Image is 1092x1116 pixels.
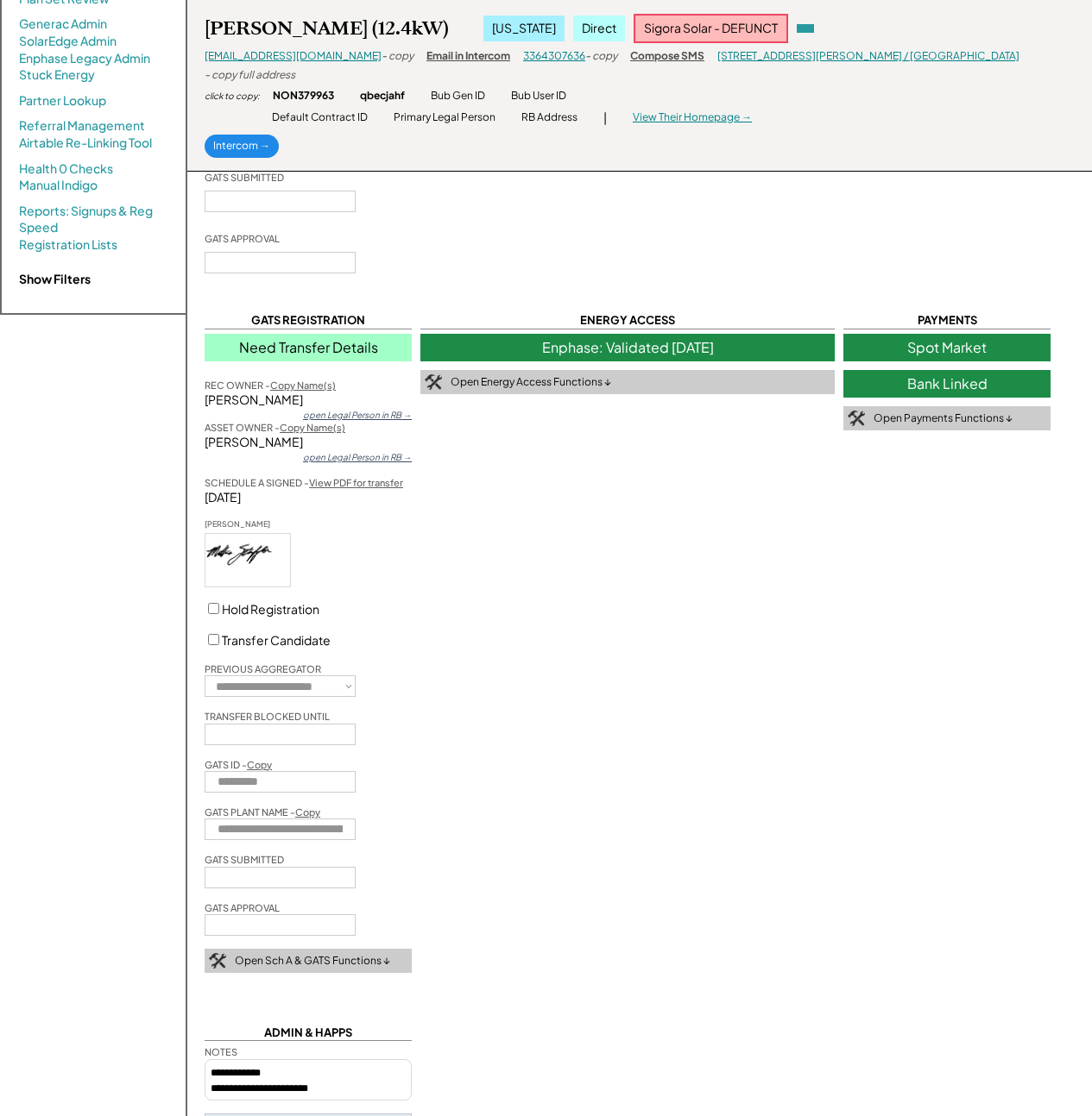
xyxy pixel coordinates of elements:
[425,374,442,390] img: tool-icon.png
[874,411,1013,426] div: Open Payments Functions ↓
[843,334,1051,361] div: Spot Market
[630,49,704,64] div: Compose SMS
[205,312,412,329] div: GATS REGISTRATION
[205,68,295,83] div: - copy full address
[205,1025,412,1041] div: ADMIN & HAPPS
[19,271,91,286] strong: Show Filters
[309,477,403,488] a: View PDF for transfer
[19,177,98,194] a: Manual Indigo
[394,110,496,125] div: Primary Legal Person
[205,853,284,866] div: GATS SUBMITTED
[222,632,331,648] label: Transfer Candidate
[843,312,1051,329] div: PAYMENTS
[19,66,95,84] a: Stuck Energy
[270,379,336,391] u: Copy Name(s)
[19,50,150,67] a: Enphase Legacy Admin
[19,16,107,33] a: Generac Admin
[205,901,280,914] div: GATS APPROVAL
[19,203,168,236] a: Reports: Signups & Reg Speed
[843,370,1051,398] div: Bank Linked
[483,16,565,41] div: [US_STATE]
[273,89,334,103] div: NON379963
[272,110,368,125] div: Default Contract ID
[209,953,226,969] img: tool-icon.png
[521,110,578,125] div: RB Address
[205,662,321,675] div: PREVIOUS AGGREGATOR
[205,421,345,434] div: ASSET OWNER -
[19,236,117,254] a: Registration Lists
[205,476,403,489] div: SCHEDULE A SIGNED -
[205,489,412,506] div: [DATE]
[295,806,320,818] u: Copy
[382,49,413,64] div: - copy
[205,534,290,586] img: wV4as9V8tk38wAAAABJRU5ErkJggg==
[511,89,566,103] div: Bub User ID
[634,14,788,43] div: Sigora Solar - DEFUNCT
[205,758,272,771] div: GATS ID -
[205,232,280,245] div: GATS APPROVAL
[205,434,412,451] div: [PERSON_NAME]
[19,33,117,50] a: SolarEdge Admin
[603,110,607,127] div: |
[431,89,485,103] div: Bub Gen ID
[205,90,260,102] div: click to copy:
[303,409,412,421] div: open Legal Person in RB →
[205,519,291,530] div: [PERSON_NAME]
[205,16,449,41] div: [PERSON_NAME] (12.4kW)
[247,759,272,770] u: Copy
[205,806,320,818] div: GATS PLANT NAME -
[420,312,835,329] div: ENERGY ACCESS
[19,92,106,110] a: Partner Lookup
[19,160,113,178] a: Health 0 Checks
[19,117,145,135] a: Referral Management
[426,49,510,64] div: Email in Intercom
[205,379,336,392] div: REC OWNER -
[280,422,345,433] u: Copy Name(s)
[205,334,412,361] div: Need Transfer Details
[303,451,412,463] div: open Legal Person in RB →
[360,89,405,103] div: qbecjahf
[451,375,611,390] div: Open Energy Access Functions ↓
[19,135,152,152] a: Airtable Re-Linking Tool
[523,49,585,62] a: 3364307636
[205,1045,237,1058] div: NOTES
[205,49,382,62] a: [EMAIL_ADDRESS][DOMAIN_NAME]
[573,16,625,41] div: Direct
[205,710,330,723] div: TRANSFER BLOCKED UNTIL
[235,954,390,969] div: Open Sch A & GATS Functions ↓
[205,135,279,158] div: Intercom →
[585,49,617,64] div: - copy
[222,601,319,617] label: Hold Registration
[420,334,835,361] div: Enphase: Validated [DATE]
[848,411,865,426] img: tool-icon.png
[633,110,752,125] div: View Their Homepage →
[205,392,412,409] div: [PERSON_NAME]
[717,49,1019,62] a: [STREET_ADDRESS][PERSON_NAME] / [GEOGRAPHIC_DATA]
[205,171,284,184] div: GATS SUBMITTED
